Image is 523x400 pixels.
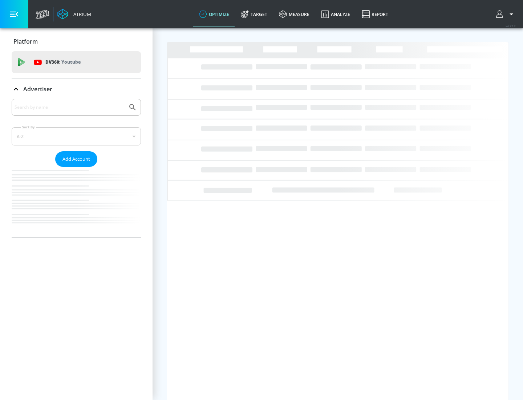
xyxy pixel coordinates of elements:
[57,9,91,20] a: Atrium
[13,37,38,45] p: Platform
[15,103,125,112] input: Search by name
[12,99,141,237] div: Advertiser
[21,125,36,129] label: Sort By
[273,1,315,27] a: measure
[235,1,273,27] a: Target
[45,58,81,66] p: DV360:
[12,167,141,237] nav: list of Advertiser
[12,79,141,99] div: Advertiser
[55,151,97,167] button: Add Account
[193,1,235,27] a: optimize
[62,155,90,163] span: Add Account
[506,24,516,28] span: v 4.22.2
[12,31,141,52] div: Platform
[12,127,141,145] div: A-Z
[315,1,356,27] a: Analyze
[70,11,91,17] div: Atrium
[61,58,81,66] p: Youtube
[12,51,141,73] div: DV360: Youtube
[23,85,52,93] p: Advertiser
[356,1,394,27] a: Report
